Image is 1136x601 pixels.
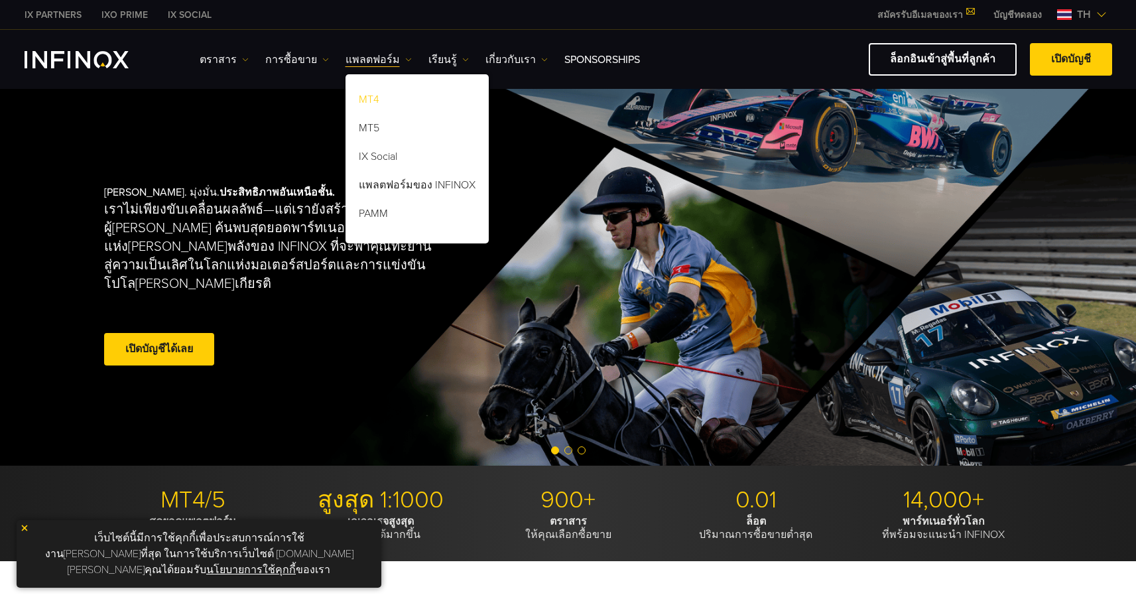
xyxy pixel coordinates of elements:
[867,9,983,21] a: สมัครรับอีเมลของเรา
[158,8,221,22] a: INFINOX
[983,8,1052,22] a: INFINOX MENU
[479,515,657,541] p: ให้คุณเลือกซื้อขาย
[104,333,214,366] a: เปิดบัญชีได้เลย
[564,52,640,68] a: Sponsorships
[869,43,1017,76] a: ล็อกอินเข้าสู่พื้นที่ลูกค้า
[550,515,587,528] strong: ตราสาร
[347,515,414,528] strong: เลเวอเรจสูงสุด
[428,52,469,68] a: เรียนรู้
[564,446,572,454] span: Go to slide 2
[346,202,489,230] a: PAMM
[104,165,522,390] div: [PERSON_NAME]. มุ่งมั่น.
[104,486,282,515] p: MT4/5
[551,446,559,454] span: Go to slide 1
[485,52,548,68] a: เกี่ยวกับเรา
[20,523,29,533] img: yellow close icon
[855,515,1033,541] p: ที่พร้อมจะแนะนำ INFINOX
[92,8,158,22] a: INFINOX
[220,186,335,199] strong: ประสิทธิภาพอันเหนือชั้น.
[855,486,1033,515] p: 14,000+
[292,515,470,541] p: ซื้อขายได้มากขึ้น
[346,116,489,145] a: MT5
[346,52,412,68] a: แพลตฟอร์ม
[667,486,845,515] p: 0.01
[903,515,985,528] strong: พาร์ทเนอร์ทั่วโลก
[25,51,160,68] a: INFINOX Logo
[667,515,845,541] p: ปริมาณการซื้อขายต่ำสุด
[206,563,296,576] a: นโยบายการใช้คุกกี้
[1030,43,1112,76] a: เปิดบัญชี
[346,173,489,202] a: แพลตฟอร์มของ INFINOX
[104,200,438,293] p: เราไม่เพียงขับเคลื่อนผลลัพธ์—แต่เรายังสร้างสรรค์ผู้[PERSON_NAME] ค้นพบสุดยอดพาร์ทเนอร์แห่ง[PERSON...
[1072,7,1096,23] span: th
[23,527,375,581] p: เว็บไซต์นี้มีการใช้คุกกี้เพื่อประสบการณ์การใช้งาน[PERSON_NAME]ที่สุด ในการใช้บริการเว็บไซต์ [DOMA...
[578,446,586,454] span: Go to slide 3
[200,52,249,68] a: ตราสาร
[149,515,236,528] strong: สุดยอดแพลตฟอร์ม
[479,486,657,515] p: 900+
[104,515,282,541] p: พร้อมเครื่องมือทันสมัยที่สุด
[346,145,489,173] a: IX Social
[746,515,766,528] strong: ล็อต
[265,52,329,68] a: การซื้อขาย
[292,486,470,515] p: สูงสุด 1:1000
[15,8,92,22] a: INFINOX
[346,88,489,116] a: MT4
